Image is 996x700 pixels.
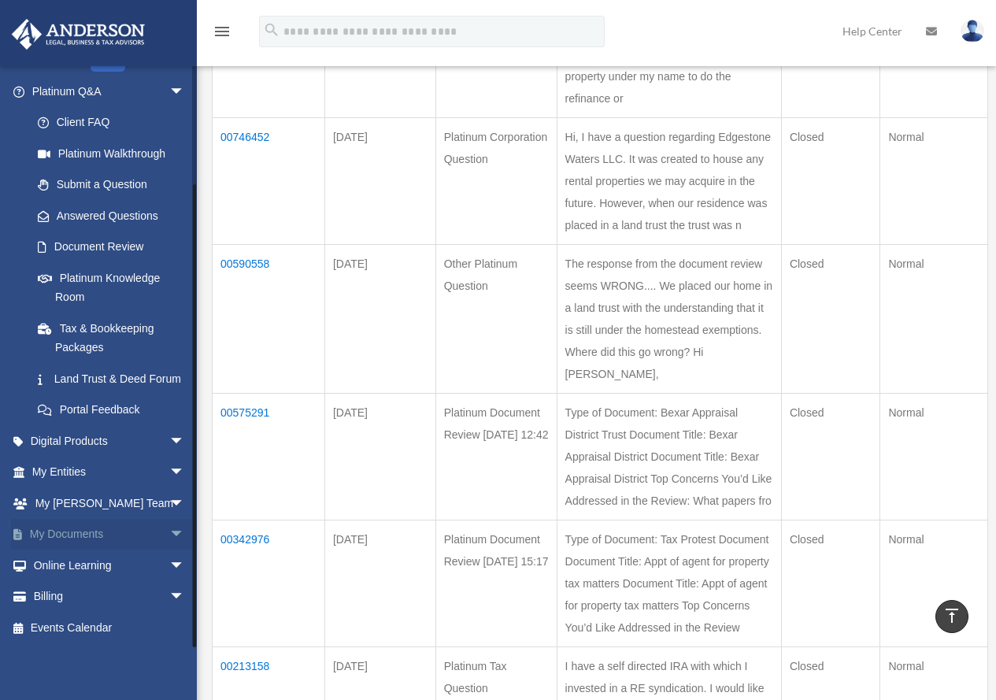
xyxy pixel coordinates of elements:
[961,20,984,43] img: User Pic
[781,245,880,394] td: Closed
[263,21,280,39] i: search
[22,363,201,394] a: Land Trust & Deed Forum
[169,487,201,520] span: arrow_drop_down
[557,245,781,394] td: The response from the document review seems WRONG.... We placed our home in a land trust with the...
[880,520,988,647] td: Normal
[213,22,231,41] i: menu
[11,581,209,613] a: Billingarrow_drop_down
[880,394,988,520] td: Normal
[213,245,325,394] td: 00590558
[22,138,201,169] a: Platinum Walkthrough
[22,169,201,201] a: Submit a Question
[11,550,209,581] a: Online Learningarrow_drop_down
[781,118,880,245] td: Closed
[213,28,231,41] a: menu
[880,245,988,394] td: Normal
[880,118,988,245] td: Normal
[324,520,435,647] td: [DATE]
[942,606,961,625] i: vertical_align_top
[11,425,209,457] a: Digital Productsarrow_drop_down
[22,262,201,313] a: Platinum Knowledge Room
[11,457,209,488] a: My Entitiesarrow_drop_down
[169,550,201,582] span: arrow_drop_down
[22,231,201,263] a: Document Review
[169,76,201,108] span: arrow_drop_down
[11,519,209,550] a: My Documentsarrow_drop_down
[557,394,781,520] td: Type of Document: Bexar Appraisal District Trust Document Title: Bexar Appraisal District Documen...
[324,118,435,245] td: [DATE]
[324,394,435,520] td: [DATE]
[557,520,781,647] td: Type of Document: Tax Protest Document Document Title: Appt of agent for property tax matters Doc...
[213,520,325,647] td: 00342976
[7,19,150,50] img: Anderson Advisors Platinum Portal
[169,425,201,457] span: arrow_drop_down
[435,245,557,394] td: Other Platinum Question
[22,394,201,426] a: Portal Feedback
[169,457,201,489] span: arrow_drop_down
[22,200,193,231] a: Answered Questions
[324,245,435,394] td: [DATE]
[781,520,880,647] td: Closed
[435,394,557,520] td: Platinum Document Review [DATE] 12:42
[22,107,201,139] a: Client FAQ
[169,519,201,551] span: arrow_drop_down
[213,118,325,245] td: 00746452
[557,118,781,245] td: Hi, I have a question regarding Edgestone Waters LLC. It was created to house any rental properti...
[213,394,325,520] td: 00575291
[781,394,880,520] td: Closed
[11,487,209,519] a: My [PERSON_NAME] Teamarrow_drop_down
[169,581,201,613] span: arrow_drop_down
[435,520,557,647] td: Platinum Document Review [DATE] 15:17
[935,600,968,633] a: vertical_align_top
[11,612,209,643] a: Events Calendar
[22,313,201,363] a: Tax & Bookkeeping Packages
[11,76,201,107] a: Platinum Q&Aarrow_drop_down
[435,118,557,245] td: Platinum Corporation Question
